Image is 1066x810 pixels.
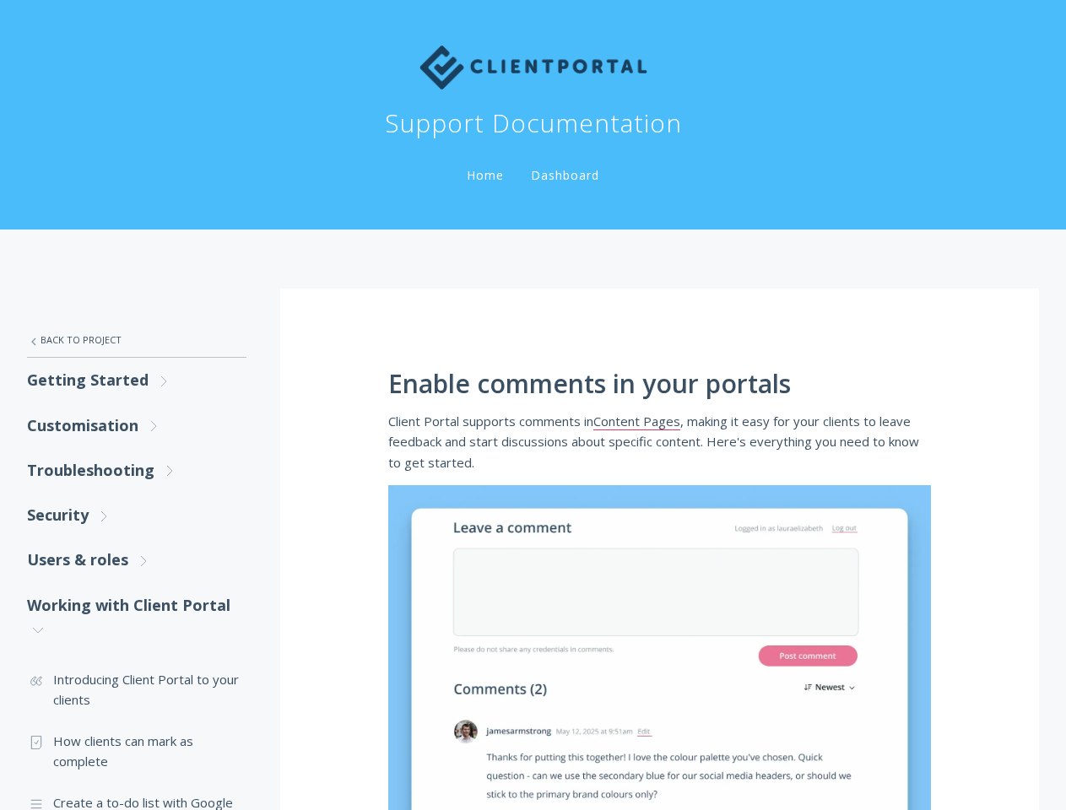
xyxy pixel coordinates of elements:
[27,358,246,402] a: Getting Started
[27,403,246,448] a: Customisation
[27,583,246,653] a: Working with Client Portal
[27,659,246,721] a: Introducing Client Portal to your clients
[27,448,246,493] a: Troubleshooting
[528,167,603,183] a: Dashboard
[27,721,246,782] a: How clients can mark as complete
[27,322,246,358] a: Back to Project
[388,411,931,472] p: Client Portal supports comments in , making it easy for your clients to leave feedback and start ...
[593,413,680,430] a: Content Pages
[27,537,246,582] a: Users & roles
[27,493,246,537] a: Security
[463,167,507,183] a: Home
[385,106,682,140] h1: Support Documentation
[388,370,931,398] h1: Enable comments in your portals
